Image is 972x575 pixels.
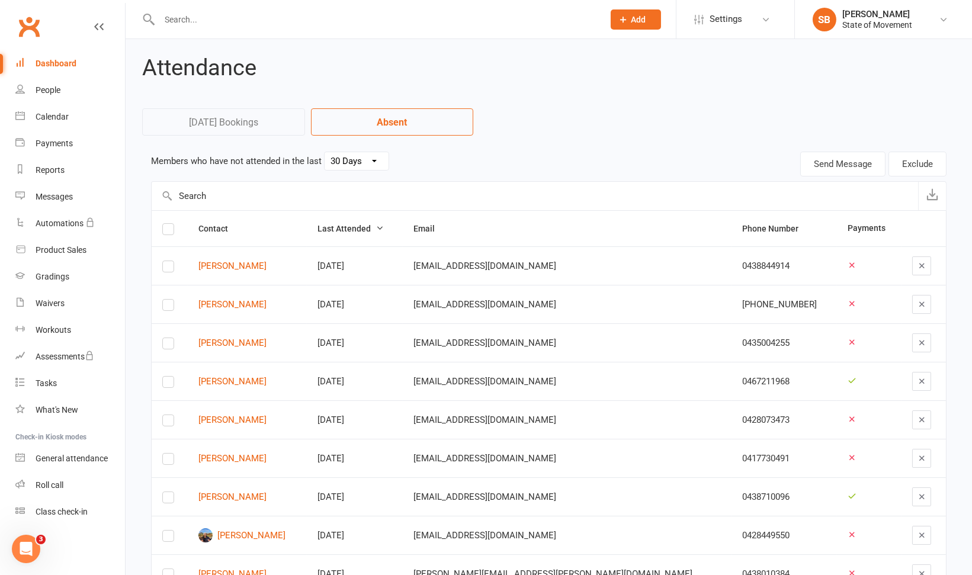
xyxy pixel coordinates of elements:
div: 0435004255 [742,338,826,348]
button: Contact [198,221,241,236]
div: Dashboard [36,59,76,68]
a: General attendance kiosk mode [15,445,125,472]
div: [EMAIL_ADDRESS][DOMAIN_NAME] [413,300,721,310]
a: [PERSON_NAME] [198,338,296,348]
div: Automations [36,219,84,228]
iframe: Intercom live chat [12,535,40,563]
div: Messages [36,192,73,201]
div: What's New [36,405,78,415]
span: Contact [198,224,241,233]
div: [DATE] [317,377,392,387]
button: Exclude [888,152,947,176]
a: Assessments [15,343,125,370]
div: 0428073473 [742,415,826,425]
button: Add [611,9,661,30]
div: Workouts [36,325,71,335]
div: Roll call [36,480,63,490]
div: [EMAIL_ADDRESS][DOMAIN_NAME] [413,261,721,271]
a: Waivers [15,290,125,317]
a: [PERSON_NAME] [198,377,296,387]
span: Last Attended [317,224,384,233]
div: Product Sales [36,245,86,255]
a: What's New [15,397,125,423]
a: Roll call [15,472,125,499]
a: Absent [311,108,474,136]
a: [PERSON_NAME] [198,492,296,502]
a: [PERSON_NAME] [198,261,296,271]
img: Eleanor Peters [198,528,213,542]
div: [EMAIL_ADDRESS][DOMAIN_NAME] [413,531,721,541]
div: Assessments [36,352,94,361]
a: Payments [15,130,125,157]
a: [PERSON_NAME] [198,528,296,542]
div: [PHONE_NUMBER] [742,300,826,310]
div: General attendance [36,454,108,463]
div: [DATE] [317,300,392,310]
a: [DATE] Bookings [142,108,305,136]
div: [PERSON_NAME] [842,9,912,20]
span: Settings [710,6,742,33]
a: [PERSON_NAME] [198,300,296,310]
div: Tasks [36,378,57,388]
a: People [15,77,125,104]
div: Payments [36,139,73,148]
div: 0428449550 [742,531,826,541]
div: Members who have not attended in the last [151,152,540,171]
div: Gradings [36,272,69,281]
th: Payments [837,211,902,246]
div: People [36,85,60,95]
a: Automations [15,210,125,237]
div: Class check-in [36,507,88,516]
button: Send Message [800,152,886,176]
a: Calendar [15,104,125,130]
div: [DATE] [317,492,392,502]
span: Email [413,224,448,233]
div: 0438844914 [742,261,826,271]
a: Clubworx [14,12,44,41]
a: Messages [15,184,125,210]
div: [EMAIL_ADDRESS][DOMAIN_NAME] [413,338,721,348]
a: Gradings [15,264,125,290]
div: [DATE] [317,531,392,541]
div: 0467211968 [742,377,826,387]
a: Reports [15,157,125,184]
a: Product Sales [15,237,125,264]
button: Phone Number [742,221,811,236]
a: Tasks [15,370,125,397]
div: [DATE] [317,261,392,271]
button: Last Attended [317,221,384,236]
div: [EMAIL_ADDRESS][DOMAIN_NAME] [413,454,721,464]
input: Search [152,182,918,210]
div: 0438710096 [742,492,826,502]
a: Workouts [15,317,125,343]
h2: Attendance [142,56,748,81]
div: [EMAIL_ADDRESS][DOMAIN_NAME] [413,415,721,425]
span: 3 [36,535,46,544]
div: SB [813,8,836,31]
div: 0417730491 [742,454,826,464]
button: Email [413,221,448,236]
a: [PERSON_NAME] [198,415,296,425]
a: [PERSON_NAME] [198,454,296,464]
div: State of Movement [842,20,912,30]
div: Calendar [36,112,69,121]
div: [EMAIL_ADDRESS][DOMAIN_NAME] [413,377,721,387]
div: [DATE] [317,415,392,425]
input: Search... [156,11,595,28]
div: [DATE] [317,454,392,464]
span: Add [631,15,646,24]
div: Reports [36,165,65,175]
a: Dashboard [15,50,125,77]
span: Phone Number [742,224,811,233]
div: Waivers [36,298,65,308]
div: [EMAIL_ADDRESS][DOMAIN_NAME] [413,492,721,502]
div: [DATE] [317,338,392,348]
a: Class kiosk mode [15,499,125,525]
